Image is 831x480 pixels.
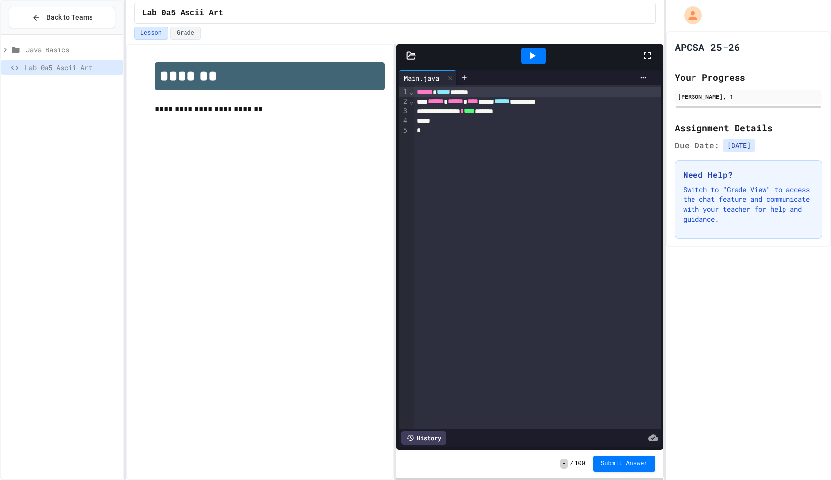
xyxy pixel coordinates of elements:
span: [DATE] [723,139,755,152]
div: [PERSON_NAME], 1 [678,92,819,101]
button: Grade [170,27,201,40]
span: Lab 0a5 Ascii Art [142,7,223,19]
div: 2 [399,97,409,107]
h3: Need Help? [683,169,814,181]
div: 4 [399,116,409,126]
div: History [401,431,446,445]
button: Back to Teams [9,7,115,28]
span: Submit Answer [601,460,647,468]
button: Submit Answer [593,456,655,472]
span: - [560,459,568,469]
div: 5 [399,126,409,135]
span: / [570,460,573,468]
div: 1 [399,87,409,97]
h1: APCSA 25-26 [675,40,740,54]
div: Main.java [399,70,457,85]
div: My Account [674,4,704,27]
span: 100 [574,460,585,468]
span: Lab 0a5 Ascii Art [25,62,119,73]
span: Back to Teams [46,12,92,23]
button: Lesson [134,27,168,40]
h2: Your Progress [675,70,822,84]
span: Fold line [409,88,414,96]
span: Due Date: [675,140,719,151]
div: Main.java [399,73,444,83]
span: Java Basics [26,45,119,55]
p: Switch to "Grade View" to access the chat feature and communicate with your teacher for help and ... [683,185,814,224]
div: 3 [399,106,409,116]
h2: Assignment Details [675,121,822,135]
span: Fold line [409,97,414,105]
